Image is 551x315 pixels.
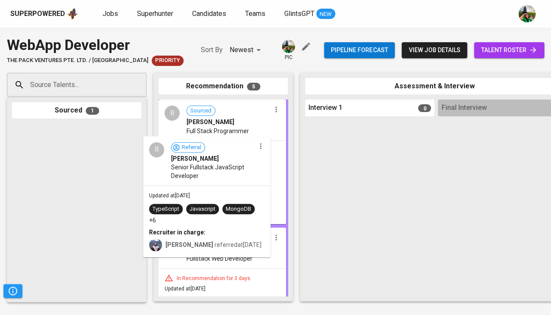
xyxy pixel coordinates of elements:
span: Pipeline forecast [331,45,388,56]
div: pic [281,39,296,61]
span: Candidates [192,9,226,18]
img: eva@glints.com [282,40,295,53]
a: GlintsGPT NEW [284,9,335,19]
a: Superpoweredapp logo [10,7,78,20]
button: Pipeline Triggers [3,284,22,298]
span: The Pack Ventures Pte. Ltd. / [GEOGRAPHIC_DATA] [7,56,148,65]
div: Recommendation [159,78,288,95]
a: Teams [245,9,267,19]
div: Newest [230,42,264,58]
p: Sort By [201,45,223,55]
span: 5 [247,83,260,90]
span: Priority [152,56,184,65]
div: Sourced [12,102,141,119]
span: Interview 1 [308,103,342,113]
span: Superhunter [137,9,173,18]
div: New Job received from Demand Team [152,56,184,66]
span: 0 [418,104,431,112]
span: Teams [245,9,265,18]
button: view job details [402,42,467,58]
button: Pipeline forecast [324,42,395,58]
a: Superhunter [137,9,175,19]
span: GlintsGPT [284,9,314,18]
span: talent roster [481,45,537,56]
span: 1 [86,107,99,115]
div: WebApp Developer [7,34,184,56]
span: Jobs [103,9,118,18]
a: talent roster [474,42,544,58]
img: eva@glints.com [518,5,535,22]
button: Open [142,84,143,86]
p: Newest [230,45,253,55]
span: view job details [408,45,460,56]
img: app logo [67,7,78,20]
span: Final Interview [441,103,486,113]
div: Superpowered [10,9,65,19]
a: Jobs [103,9,120,19]
a: Candidates [192,9,228,19]
span: NEW [316,10,335,19]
